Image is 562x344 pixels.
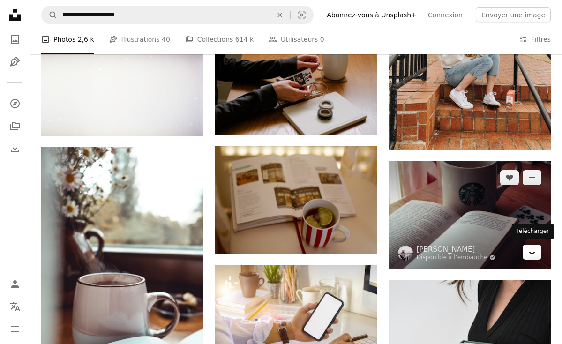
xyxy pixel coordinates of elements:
a: Collections [6,117,24,135]
button: Rechercher sur Unsplash [42,6,58,24]
button: J’aime [500,170,519,185]
a: Illustrations [6,52,24,71]
a: Télécharger [523,245,541,260]
button: Langue [6,297,24,316]
a: Historique de téléchargement [6,139,24,158]
button: Filtres [519,24,551,54]
a: Tasse en céramique Starbucks blanc et vert sur page de livre blanc [389,210,551,219]
div: Télécharger [512,224,554,239]
button: Recherche de visuels [291,6,313,24]
span: 40 [162,34,170,45]
a: Plan rapproché d’un homme non identifiable utilisant un smartphone au bureau. Écran vierge pour l... [215,315,377,323]
button: Menu [6,320,24,338]
span: 0 [320,34,324,45]
a: Abonnez-vous à Unsplash+ [321,7,422,22]
span: 614 k [235,34,254,45]
button: Ajouter à la collection [523,170,541,185]
a: une personne assise à une table avec une tasse de café [215,76,377,84]
a: Accueil — Unsplash [6,6,24,26]
form: Rechercher des visuels sur tout le site [41,6,314,24]
a: white ceramic mug on white ceramic saucer [41,265,203,273]
a: Photos [6,30,24,49]
a: Collections 614 k [185,24,254,54]
a: Connexion [422,7,468,22]
a: Illustrations 40 [109,24,170,54]
a: Disponible à l’embauche [417,254,495,262]
img: Tasse en céramique Starbucks blanc et vert sur page de livre blanc [389,161,551,269]
img: Accéder au profil de Youcef Chenzer [398,246,413,261]
a: [PERSON_NAME] [417,245,495,254]
img: une personne assise à une table avec une tasse de café [215,26,377,135]
a: Utilisateurs 0 [269,24,324,54]
a: Connexion / S’inscrire [6,275,24,293]
button: Envoyer une image [476,7,551,22]
a: Mug en céramique blanche sur papier blanc [215,195,377,204]
button: Effacer [270,6,290,24]
a: Explorer [6,94,24,113]
img: Mug en céramique blanche sur papier blanc [215,146,377,254]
